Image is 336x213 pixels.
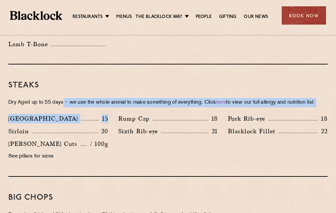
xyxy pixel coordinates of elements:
[8,81,328,90] h3: Steaks
[118,114,153,123] p: Rump Cap
[244,14,268,21] a: Our News
[8,193,328,202] h3: Big Chops
[8,139,81,149] p: [PERSON_NAME] Cuts
[8,114,81,123] p: [GEOGRAPHIC_DATA]
[99,114,108,123] p: 15
[118,127,161,136] p: Sixth Rib-eye
[219,14,236,21] a: Gifting
[8,40,51,49] p: Lamb T-Bone
[228,127,279,136] p: Blacklock Fillet
[196,14,212,21] a: People
[8,152,108,161] p: See pillars for sizes
[10,11,62,20] img: BL_Textured_Logo-footer-cropped.svg
[136,14,182,21] a: The Blacklock Way
[228,114,268,123] p: Pork Rib-eye
[216,100,226,105] a: here
[282,6,326,25] div: Book Now
[8,127,32,136] p: Sirloin
[208,127,218,136] p: 21
[116,14,132,21] a: Menus
[318,114,328,123] p: 18
[318,127,328,136] p: 22
[8,98,328,107] p: Dry Aged up to 55 days − we use the whole animal to make something of everything. Click to view o...
[208,114,218,123] p: 18
[87,140,108,148] p: / 100g
[98,127,108,136] p: 20
[73,14,103,21] a: Restaurants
